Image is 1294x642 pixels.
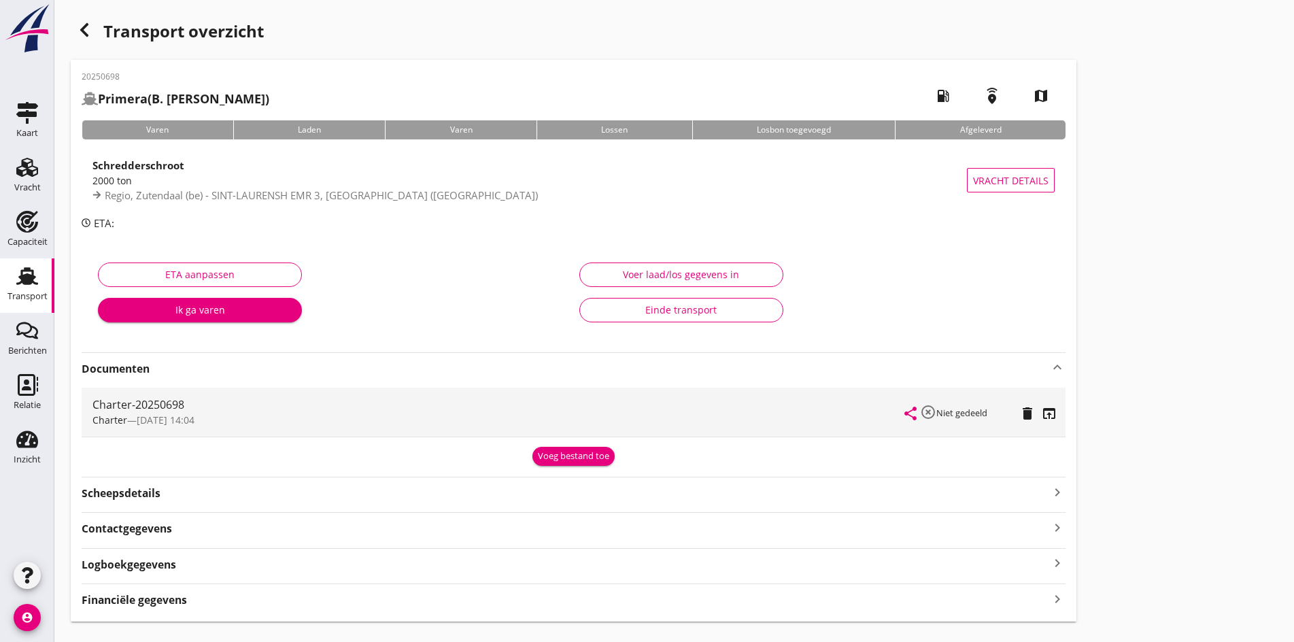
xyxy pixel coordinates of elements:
[920,404,936,420] i: highlight_off
[538,450,609,463] div: Voeg bestand toe
[98,298,302,322] button: Ik ga varen
[591,303,772,317] div: Einde transport
[8,346,47,355] div: Berichten
[92,158,184,172] strong: Schredderschroot
[137,413,194,426] span: [DATE] 14:04
[109,267,290,282] div: ETA aanpassen
[92,413,905,427] div: —
[109,303,291,317] div: Ik ga varen
[1049,518,1066,537] i: keyboard_arrow_right
[967,168,1055,192] button: Vracht details
[82,361,1049,377] strong: Documenten
[692,120,896,139] div: Losbon toegevoegd
[895,120,1066,139] div: Afgeleverd
[537,120,692,139] div: Lossen
[82,486,160,501] strong: Scheepsdetails
[7,292,48,301] div: Transport
[7,237,48,246] div: Capaciteit
[1049,590,1066,608] i: keyboard_arrow_right
[98,263,302,287] button: ETA aanpassen
[579,263,783,287] button: Voer laad/los gegevens in
[14,604,41,631] i: account_circle
[936,407,987,419] small: Niet gedeeld
[233,120,386,139] div: Laden
[532,447,615,466] button: Voeg bestand toe
[82,120,233,139] div: Varen
[924,77,962,115] i: local_gas_station
[973,77,1011,115] i: emergency_share
[973,173,1049,188] span: Vracht details
[82,521,172,537] strong: Contactgegevens
[82,71,269,83] p: 20250698
[591,267,772,282] div: Voer laad/los gegevens in
[1049,359,1066,375] i: keyboard_arrow_up
[71,16,1076,49] div: Transport overzicht
[1049,483,1066,501] i: keyboard_arrow_right
[92,413,127,426] span: Charter
[105,188,538,202] span: Regio, Zutendaal (be) - SINT-LAURENSH EMR 3, [GEOGRAPHIC_DATA] ([GEOGRAPHIC_DATA])
[1019,405,1036,422] i: delete
[92,396,905,413] div: Charter-20250698
[14,401,41,409] div: Relatie
[1049,554,1066,573] i: keyboard_arrow_right
[385,120,537,139] div: Varen
[94,216,114,230] span: ETA:
[92,173,967,188] div: 2000 ton
[82,150,1066,210] a: Schredderschroot2000 tonRegio, Zutendaal (be) - SINT-LAURENSH EMR 3, [GEOGRAPHIC_DATA] ([GEOGRAPH...
[579,298,783,322] button: Einde transport
[1041,405,1057,422] i: open_in_browser
[14,455,41,464] div: Inzicht
[3,3,52,54] img: logo-small.a267ee39.svg
[98,90,148,107] strong: Primera
[1022,77,1060,115] i: map
[902,405,919,422] i: share
[82,592,187,608] strong: Financiële gegevens
[14,183,41,192] div: Vracht
[16,129,38,137] div: Kaart
[82,557,176,573] strong: Logboekgegevens
[82,90,269,108] h2: (B. [PERSON_NAME])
